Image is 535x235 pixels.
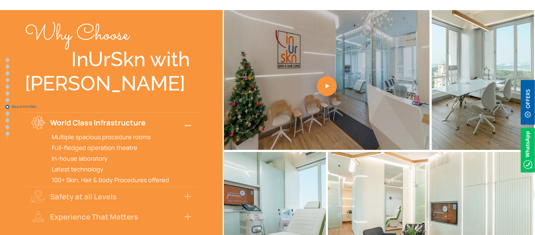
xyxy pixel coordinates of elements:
[25,112,198,132] button: World Class Infrastructure
[521,146,535,153] a: Whatsappicon
[32,190,45,203] img: why-choose-icon2
[521,80,535,125] img: offerBt
[25,207,198,227] button: Experience That Matters
[25,71,198,95] div: [PERSON_NAME]
[52,176,191,184] p: 100+ Skin, Hair & Body Procedures offered
[52,144,191,152] p: Full-fledged operation theatre
[25,187,198,207] button: Safety at all Levels
[11,105,45,109] span: About InUrSkn
[25,19,129,51] span: Why Choose
[25,47,198,71] div: InUrSkn with
[5,105,9,109] a: About InUrSkn
[52,133,191,141] p: Multiple spacious procedure rooms
[32,210,45,224] img: why-choose-icon3
[52,154,191,162] p: In-house laboratory
[52,165,191,173] p: Latest technology
[521,128,535,172] img: Whatsappicon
